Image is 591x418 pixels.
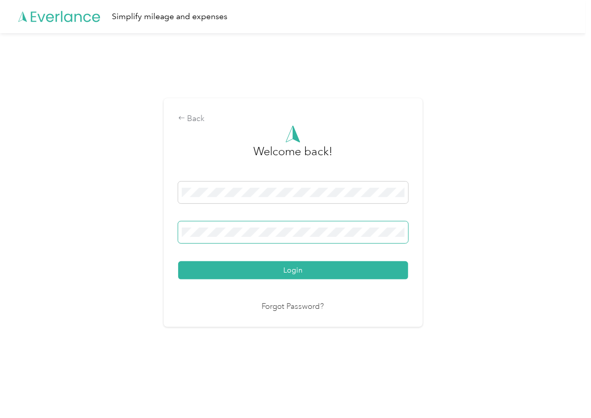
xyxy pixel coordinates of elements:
[178,261,408,279] button: Login
[112,10,227,23] div: Simplify mileage and expenses
[262,301,324,313] a: Forgot Password?
[533,360,591,418] iframe: Everlance-gr Chat Button Frame
[253,143,333,171] h3: greeting
[178,113,408,125] div: Back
